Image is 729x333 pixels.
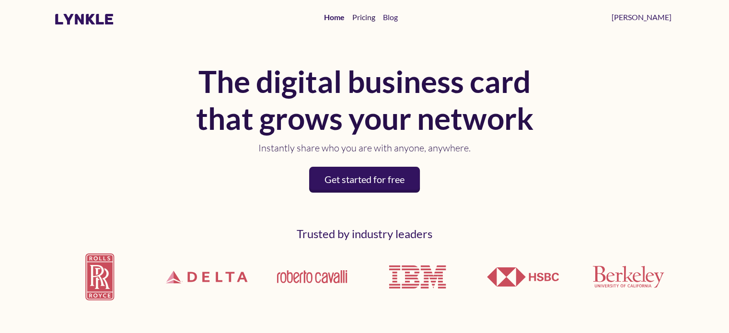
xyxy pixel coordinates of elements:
[379,8,402,27] a: Blog
[192,141,537,155] p: Instantly share who you are with anyone, anywhere.
[192,63,537,137] h1: The digital business card that grows your network
[592,265,664,288] img: UCLA Berkeley
[309,167,420,193] a: Get started for free
[487,267,559,287] img: HSBC
[320,8,348,27] a: Home
[382,241,453,313] img: IBM
[54,245,148,308] img: Rolls Royce
[54,227,675,241] h2: Trusted by industry leaders
[160,243,254,310] img: Delta Airlines
[608,8,675,27] a: [PERSON_NAME]
[276,269,348,284] img: Roberto Cavalli
[54,10,114,28] a: lynkle
[348,8,379,27] a: Pricing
